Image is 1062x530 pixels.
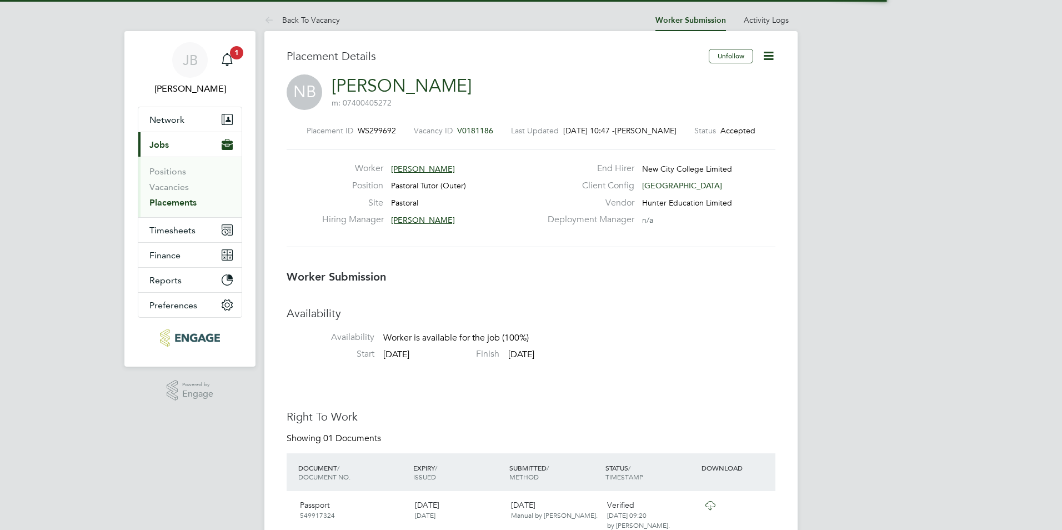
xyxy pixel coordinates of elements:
[607,511,647,519] span: [DATE] 09:20
[287,348,374,360] label: Start
[414,126,453,136] label: Vacancy ID
[182,380,213,389] span: Powered by
[149,197,197,208] a: Placements
[642,164,732,174] span: New City College Limited
[541,197,634,209] label: Vendor
[298,472,350,481] span: DOCUMENT NO.
[541,163,634,174] label: End Hirer
[508,349,534,360] span: [DATE]
[607,521,670,529] span: by [PERSON_NAME].
[511,511,598,519] span: Manual by [PERSON_NAME].
[183,53,198,67] span: JB
[149,182,189,192] a: Vacancies
[295,496,410,524] div: Passport
[541,214,634,226] label: Deployment Manager
[615,126,677,136] span: [PERSON_NAME]
[358,126,396,136] span: WS299692
[138,157,242,217] div: Jobs
[563,126,615,136] span: [DATE] 10:47 -
[699,458,775,478] div: DOWNLOAD
[149,139,169,150] span: Jobs
[322,214,383,226] label: Hiring Manager
[149,275,182,286] span: Reports
[230,46,243,59] span: 1
[138,268,242,292] button: Reports
[457,126,493,136] span: V0181186
[149,225,196,236] span: Timesheets
[124,31,256,367] nav: Main navigation
[138,107,242,132] button: Network
[307,126,353,136] label: Placement ID
[603,458,699,487] div: STATUS
[412,348,499,360] label: Finish
[138,132,242,157] button: Jobs
[332,75,472,97] a: [PERSON_NAME]
[216,42,238,78] a: 1
[507,458,603,487] div: SUBMITTED
[182,389,213,399] span: Engage
[322,197,383,209] label: Site
[167,380,214,401] a: Powered byEngage
[138,82,242,96] span: Jack Baron
[323,433,381,444] span: 01 Documents
[410,458,507,487] div: EXPIRY
[287,433,383,444] div: Showing
[642,215,653,225] span: n/a
[709,49,753,63] button: Unfollow
[337,463,339,472] span: /
[507,496,603,524] div: [DATE]
[295,458,410,487] div: DOCUMENT
[383,333,529,344] span: Worker is available for the job (100%)
[415,511,435,519] span: [DATE]
[287,409,775,424] h3: Right To Work
[391,198,418,208] span: Pastoral
[642,181,722,191] span: [GEOGRAPHIC_DATA]
[287,74,322,110] span: NB
[287,306,775,321] h3: Availability
[138,243,242,267] button: Finance
[720,126,755,136] span: Accepted
[391,164,455,174] span: [PERSON_NAME]
[694,126,716,136] label: Status
[391,215,455,225] span: [PERSON_NAME]
[149,166,186,177] a: Positions
[410,496,507,524] div: [DATE]
[149,250,181,261] span: Finance
[435,463,437,472] span: /
[322,180,383,192] label: Position
[413,472,436,481] span: ISSUED
[138,42,242,96] a: JB[PERSON_NAME]
[287,270,386,283] b: Worker Submission
[744,15,789,25] a: Activity Logs
[547,463,549,472] span: /
[300,511,335,519] span: 549917324
[383,349,409,360] span: [DATE]
[160,329,219,347] img: huntereducation-logo-retina.png
[605,472,643,481] span: TIMESTAMP
[655,16,726,25] a: Worker Submission
[138,329,242,347] a: Go to home page
[322,163,383,174] label: Worker
[149,114,184,125] span: Network
[149,300,197,311] span: Preferences
[607,500,634,510] span: Verified
[628,463,630,472] span: /
[391,181,466,191] span: Pastoral Tutor (Outer)
[138,293,242,317] button: Preferences
[642,198,732,208] span: Hunter Education Limited
[287,332,374,343] label: Availability
[509,472,539,481] span: METHOD
[287,49,700,63] h3: Placement Details
[332,98,392,108] span: m: 07400405272
[138,218,242,242] button: Timesheets
[264,15,340,25] a: Back To Vacancy
[541,180,634,192] label: Client Config
[511,126,559,136] label: Last Updated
